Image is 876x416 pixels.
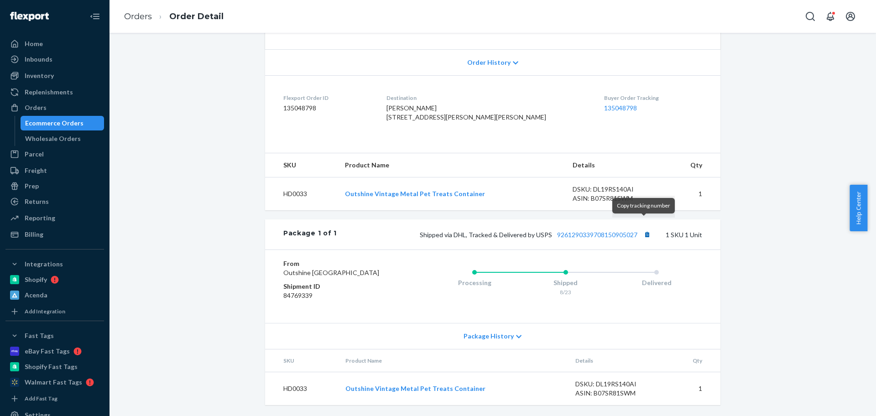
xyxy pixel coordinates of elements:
[467,58,511,67] span: Order History
[86,7,104,26] button: Close Navigation
[604,94,702,102] dt: Buyer Order Tracking
[573,185,658,194] div: DSKU: DL19RS140AI
[668,372,720,406] td: 1
[5,328,104,343] button: Fast Tags
[25,347,70,356] div: eBay Fast Tags
[801,7,819,26] button: Open Search Box
[283,229,337,240] div: Package 1 of 1
[25,197,49,206] div: Returns
[575,380,661,389] div: DSKU: DL19RS140AI
[5,194,104,209] a: Returns
[565,153,666,177] th: Details
[25,291,47,300] div: Acenda
[283,282,392,291] dt: Shipment ID
[617,202,670,209] span: Copy tracking number
[5,163,104,178] a: Freight
[10,12,49,21] img: Flexport logo
[665,177,720,211] td: 1
[5,393,104,404] a: Add Fast Tag
[665,153,720,177] th: Qty
[850,185,867,231] button: Help Center
[5,257,104,271] button: Integrations
[338,153,565,177] th: Product Name
[5,68,104,83] a: Inventory
[25,119,83,128] div: Ecommerce Orders
[5,36,104,51] a: Home
[5,100,104,115] a: Orders
[25,166,47,175] div: Freight
[25,88,73,97] div: Replenishments
[25,230,43,239] div: Billing
[429,278,520,287] div: Processing
[25,71,54,80] div: Inventory
[641,229,653,240] button: Copy tracking number
[611,278,702,287] div: Delivered
[575,389,661,398] div: ASIN: B07SR81SWM
[25,331,54,340] div: Fast Tags
[5,179,104,193] a: Prep
[557,231,637,239] a: 9261290339708150905027
[21,116,104,130] a: Ecommerce Orders
[25,260,63,269] div: Integrations
[5,52,104,67] a: Inbounds
[21,131,104,146] a: Wholesale Orders
[5,306,104,317] a: Add Integration
[5,227,104,242] a: Billing
[338,349,568,372] th: Product Name
[386,104,546,121] span: [PERSON_NAME] [STREET_ADDRESS][PERSON_NAME][PERSON_NAME]
[25,182,39,191] div: Prep
[283,259,392,268] dt: From
[265,372,338,406] td: HD0033
[573,194,658,203] div: ASIN: B07SR81SWM
[25,103,47,112] div: Orders
[117,3,231,30] ol: breadcrumbs
[25,39,43,48] div: Home
[520,278,611,287] div: Shipped
[265,153,338,177] th: SKU
[25,150,44,159] div: Parcel
[345,190,485,198] a: Outshine Vintage Metal Pet Treats Container
[25,395,57,402] div: Add Fast Tag
[5,211,104,225] a: Reporting
[5,85,104,99] a: Replenishments
[25,275,47,284] div: Shopify
[25,362,78,371] div: Shopify Fast Tags
[25,213,55,223] div: Reporting
[283,104,372,113] dd: 135048798
[5,288,104,302] a: Acenda
[25,134,81,143] div: Wholesale Orders
[5,147,104,161] a: Parcel
[464,332,514,341] span: Package History
[283,269,379,276] span: Outshine [GEOGRAPHIC_DATA]
[821,7,839,26] button: Open notifications
[568,349,668,372] th: Details
[283,291,392,300] dd: 84769339
[124,11,152,21] a: Orders
[386,94,589,102] dt: Destination
[265,177,338,211] td: HD0033
[604,104,637,112] a: 135048798
[5,272,104,287] a: Shopify
[265,349,338,372] th: SKU
[5,344,104,359] a: eBay Fast Tags
[337,229,702,240] div: 1 SKU 1 Unit
[25,55,52,64] div: Inbounds
[25,378,82,387] div: Walmart Fast Tags
[5,359,104,374] a: Shopify Fast Tags
[420,231,653,239] span: Shipped via DHL, Tracked & Delivered by USPS
[283,94,372,102] dt: Flexport Order ID
[25,307,65,315] div: Add Integration
[345,385,485,392] a: Outshine Vintage Metal Pet Treats Container
[5,375,104,390] a: Walmart Fast Tags
[520,288,611,296] div: 8/23
[841,7,860,26] button: Open account menu
[169,11,224,21] a: Order Detail
[668,349,720,372] th: Qty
